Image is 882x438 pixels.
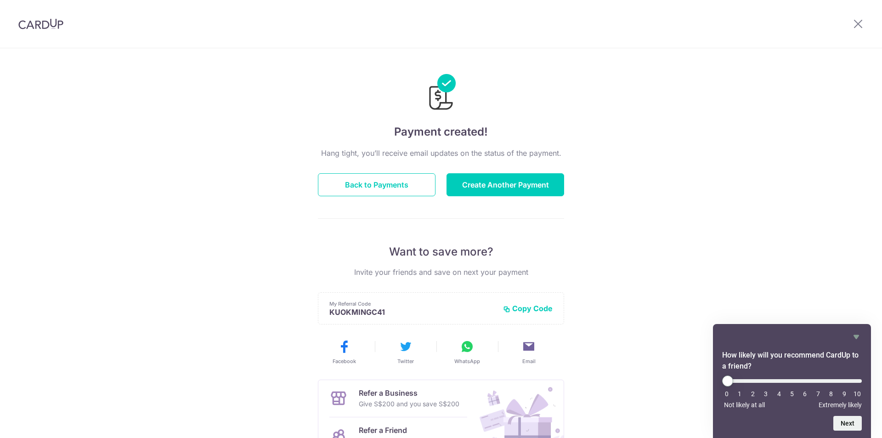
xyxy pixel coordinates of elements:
button: Back to Payments [318,173,435,196]
button: Facebook [317,339,371,365]
li: 6 [800,390,809,398]
li: 3 [761,390,770,398]
button: Create Another Payment [447,173,564,196]
button: WhatsApp [440,339,494,365]
button: Hide survey [851,331,862,342]
span: Email [522,358,536,365]
span: Twitter [397,358,414,365]
p: Want to save more? [318,245,564,259]
li: 4 [775,390,784,398]
div: How likely will you recommend CardUp to a friend? Select an option from 0 to 10, with 0 being Not... [722,375,862,409]
img: CardUp [18,18,63,29]
button: Email [502,339,556,365]
button: Copy Code [503,304,553,313]
p: Refer a Friend [359,425,451,436]
p: Give S$200 and you save S$200 [359,398,459,410]
li: 7 [814,390,823,398]
span: Not likely at all [724,401,765,409]
span: WhatsApp [454,358,480,365]
p: Invite your friends and save on next your payment [318,267,564,278]
h4: Payment created! [318,124,564,140]
span: Facebook [333,358,356,365]
li: 10 [853,390,862,398]
span: Extremely likely [819,401,862,409]
h2: How likely will you recommend CardUp to a friend? Select an option from 0 to 10, with 0 being Not... [722,350,862,372]
li: 9 [840,390,849,398]
li: 5 [787,390,797,398]
div: How likely will you recommend CardUp to a friend? Select an option from 0 to 10, with 0 being Not... [722,331,862,431]
li: 2 [748,390,758,398]
p: Hang tight, you’ll receive email updates on the status of the payment. [318,148,564,159]
button: Twitter [379,339,433,365]
li: 8 [826,390,836,398]
img: Payments [426,74,456,113]
p: KUOKMINGC41 [329,307,496,317]
li: 0 [722,390,731,398]
button: Next question [833,416,862,431]
li: 1 [735,390,744,398]
p: Refer a Business [359,387,459,398]
p: My Referral Code [329,300,496,307]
